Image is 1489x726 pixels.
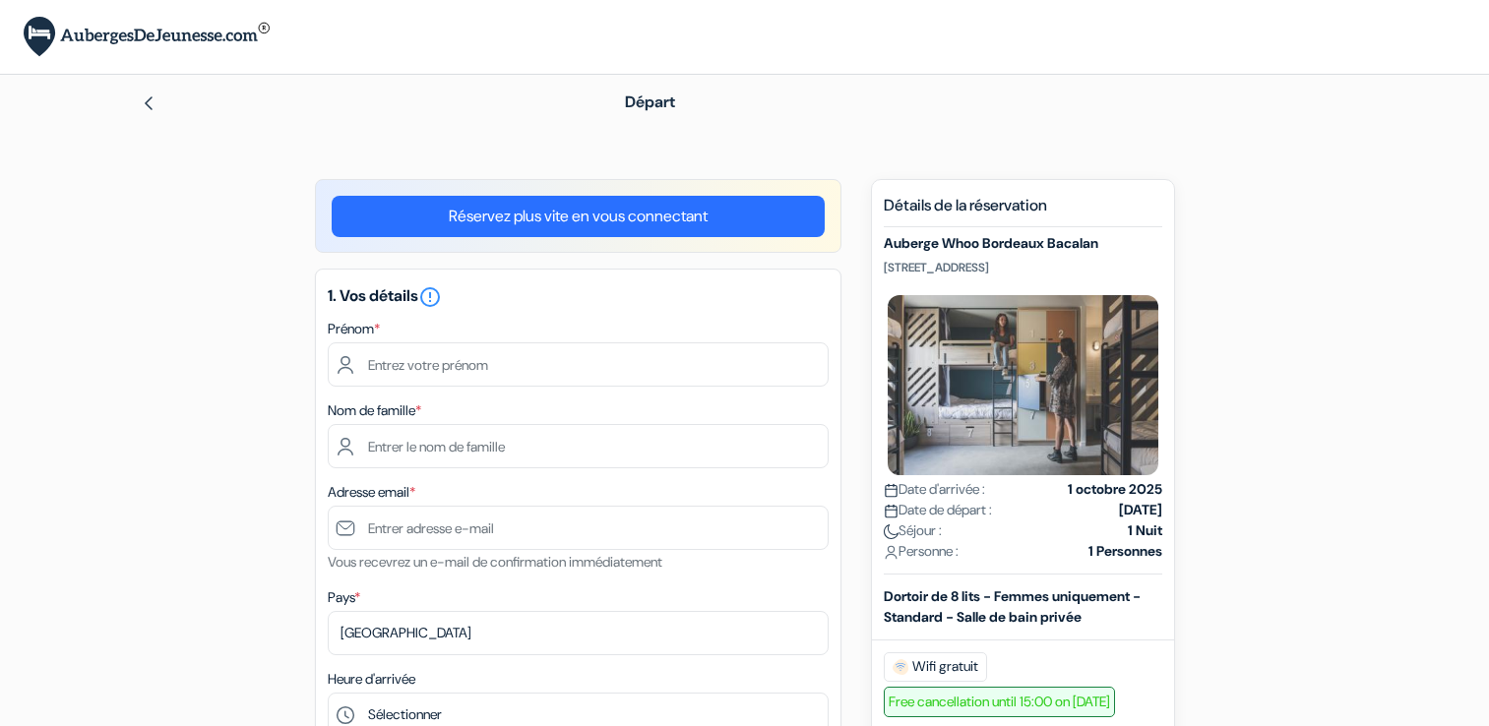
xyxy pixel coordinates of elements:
[328,285,829,309] h5: 1. Vos détails
[884,587,1141,626] b: Dortoir de 8 lits - Femmes uniquement - Standard - Salle de bain privée
[884,652,987,682] span: Wifi gratuit
[328,587,360,608] label: Pays
[24,17,270,57] img: AubergesDeJeunesse.com
[141,95,156,111] img: left_arrow.svg
[1119,500,1162,520] strong: [DATE]
[328,319,380,339] label: Prénom
[884,196,1162,227] h5: Détails de la réservation
[884,541,959,562] span: Personne :
[893,659,908,675] img: free_wifi.svg
[1128,520,1162,541] strong: 1 Nuit
[328,482,415,503] label: Adresse email
[418,285,442,306] a: error_outline
[884,687,1115,717] span: Free cancellation until 15:00 on [DATE]
[884,479,985,500] span: Date d'arrivée :
[884,524,899,539] img: moon.svg
[1068,479,1162,500] strong: 1 octobre 2025
[328,506,829,550] input: Entrer adresse e-mail
[884,235,1162,252] h5: Auberge Whoo Bordeaux Bacalan
[1088,541,1162,562] strong: 1 Personnes
[332,196,825,237] a: Réservez plus vite en vous connectant
[625,91,675,112] span: Départ
[884,483,899,498] img: calendar.svg
[884,260,1162,275] p: [STREET_ADDRESS]
[884,500,992,520] span: Date de départ :
[884,520,942,541] span: Séjour :
[328,342,829,387] input: Entrez votre prénom
[328,424,829,468] input: Entrer le nom de famille
[884,504,899,518] img: calendar.svg
[328,553,662,571] small: Vous recevrez un e-mail de confirmation immédiatement
[884,545,899,560] img: user_icon.svg
[328,400,421,421] label: Nom de famille
[418,285,442,309] i: error_outline
[328,669,415,690] label: Heure d'arrivée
